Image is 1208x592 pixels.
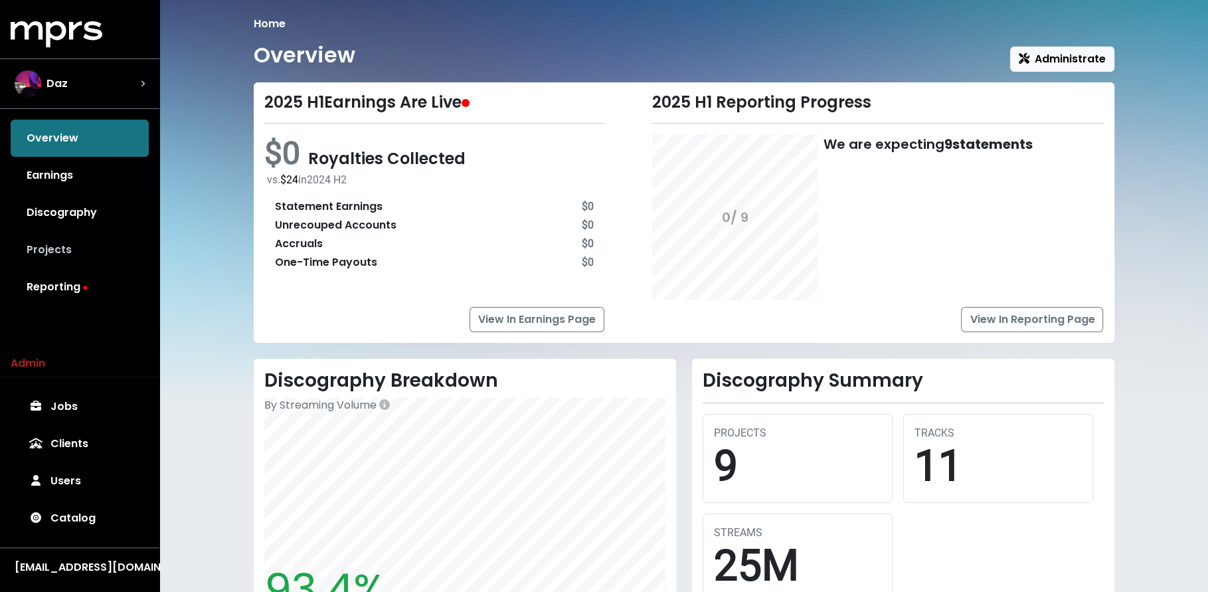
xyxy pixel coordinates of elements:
div: We are expecting [823,134,1033,300]
h1: Overview [254,43,355,68]
div: 25M [714,541,881,592]
a: Projects [11,231,149,268]
a: View In Earnings Page [470,307,604,332]
h2: Discography Breakdown [264,369,665,392]
div: 9 [714,441,881,492]
a: Clients [11,425,149,462]
div: 2025 H1 Reporting Progress [652,93,1103,112]
a: Reporting [11,268,149,306]
div: STREAMS [714,525,881,541]
h2: Discography Summary [703,369,1104,392]
div: $0 [582,254,594,270]
div: TRACKS [914,425,1082,441]
b: 9 statements [944,135,1033,153]
div: 11 [914,441,1082,492]
a: mprs logo [11,26,102,41]
button: Administrate [1010,47,1114,72]
div: PROJECTS [714,425,881,441]
span: By Streaming Volume [264,397,377,413]
a: Users [11,462,149,500]
span: Royalties Collected [308,148,466,169]
li: Home [254,16,286,32]
div: [EMAIL_ADDRESS][DOMAIN_NAME] [15,559,145,575]
nav: breadcrumb [254,16,1114,32]
div: 2025 H1 Earnings Are Live [264,93,605,112]
a: Discography [11,194,149,231]
a: View In Reporting Page [961,307,1103,332]
a: Jobs [11,388,149,425]
span: Administrate [1019,51,1106,66]
div: Statement Earnings [275,199,383,215]
div: One-Time Payouts [275,254,377,270]
img: The selected account / producer [15,70,41,97]
a: Earnings [11,157,149,194]
a: Catalog [11,500,149,537]
span: $24 [280,173,298,186]
div: Accruals [275,236,323,252]
div: $0 [582,217,594,233]
div: $0 [582,199,594,215]
div: $0 [582,236,594,252]
div: Unrecouped Accounts [275,217,396,233]
div: vs. in 2024 H2 [267,172,605,188]
span: Daz [46,76,68,92]
span: $0 [264,134,308,172]
button: [EMAIL_ADDRESS][DOMAIN_NAME] [11,559,149,576]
